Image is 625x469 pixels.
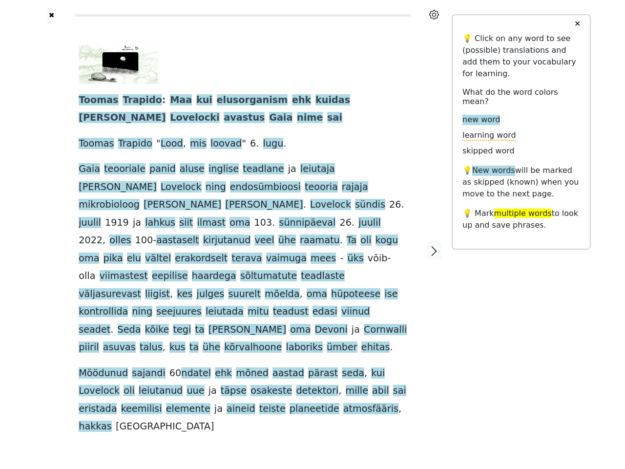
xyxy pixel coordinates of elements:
span: , [338,385,341,397]
span: ühe [203,341,220,354]
p: 💡 Mark to look up and save phrases. [462,208,580,231]
span: . [303,199,306,211]
span: ise [384,288,397,300]
span: teadlane [243,163,284,175]
span: sai [393,385,406,397]
span: endosümbioosi [230,181,301,193]
span: oli [124,385,134,397]
span: sünnipäeval [279,217,335,229]
img: 17169654t1h116b.png [79,43,158,84]
span: väljasurevast [79,288,141,300]
span: Ta [347,234,356,247]
span: Lovelock [310,199,351,211]
span: teiste [259,403,286,415]
span: pika [104,253,123,265]
span: täpse [221,385,247,397]
span: 60 [169,367,181,380]
span: oma [290,324,311,336]
span: , [103,234,105,247]
span: , [163,341,166,354]
span: , [364,367,367,380]
span: oma [229,217,250,229]
span: mitu [248,306,269,318]
span: lahkus [145,217,175,229]
span: aluse [180,163,205,175]
span: sündis [355,199,385,211]
span: . [272,217,275,229]
span: laboriks [286,341,323,354]
span: planeetide [290,403,339,415]
span: viimastest [100,270,148,282]
span: Trapido [123,94,162,107]
span: atmosfääris [343,403,398,415]
span: ehitas [361,341,390,354]
span: [PERSON_NAME] [208,324,286,336]
span: 6 [250,138,256,150]
span: . [352,217,354,229]
span: [PERSON_NAME] [144,199,221,211]
a: ✖ [47,8,56,23]
span: Toomas [79,94,118,107]
span: leiutada [206,306,244,318]
span: kui [371,367,385,380]
span: 100- [135,234,157,247]
span: pärast [308,367,338,380]
span: juulil [358,217,381,229]
span: Lood [161,138,183,150]
span: mille [346,385,369,397]
span: Devoni [315,324,348,336]
span: kes [177,288,192,300]
span: leiutanud [139,385,183,397]
span: kõike [145,324,169,336]
span: hakkas [79,421,112,433]
span: ndatel [181,367,211,380]
span: ja [288,163,296,175]
span: ühe [278,234,296,247]
span: teooriale [104,163,146,175]
span: ning [206,181,226,193]
span: ehk [215,367,232,380]
span: multiple words [494,209,552,218]
span: . [401,199,404,211]
span: kirjutanud [203,234,251,247]
span: [PERSON_NAME] [79,181,156,193]
span: ehk [292,94,311,107]
span: detektori [296,385,338,397]
span: ja [214,403,223,415]
span: talus [140,341,163,354]
span: oma [79,253,99,265]
span: eristada [79,403,117,415]
span: [PERSON_NAME] [225,199,303,211]
span: Maa [170,94,192,107]
span: Lovelock [161,181,202,193]
span: asuvas [103,341,136,354]
span: uue [187,385,204,397]
span: [GEOGRAPHIC_DATA] [116,421,214,433]
p: 💡 Click on any word to see (possible) translations and add them to your vocabulary for learning. [462,33,580,80]
span: kuidas [315,94,350,107]
span: teooria [305,181,338,193]
span: . [110,324,113,336]
span: inglise [208,163,239,175]
span: Cornwalli [364,324,407,336]
span: edasi [312,306,337,318]
button: ✕ [568,15,586,33]
span: Seda [118,324,141,336]
span: haardega [192,270,236,282]
span: vältel [145,253,171,265]
span: 103 [254,217,272,229]
span: suurelt [228,288,260,300]
span: veel [254,234,274,247]
h6: What do the word colors mean? [462,87,580,106]
span: 26 [340,217,352,229]
span: sajandi [132,367,166,380]
span: aineid [227,403,255,415]
span: lugu [263,138,284,150]
span: ja [352,324,360,336]
span: seda [342,367,364,380]
span: abil [372,385,389,397]
span: elemente [166,403,210,415]
span: liigist [145,288,170,300]
span: . [283,138,286,150]
span: julges [197,288,225,300]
